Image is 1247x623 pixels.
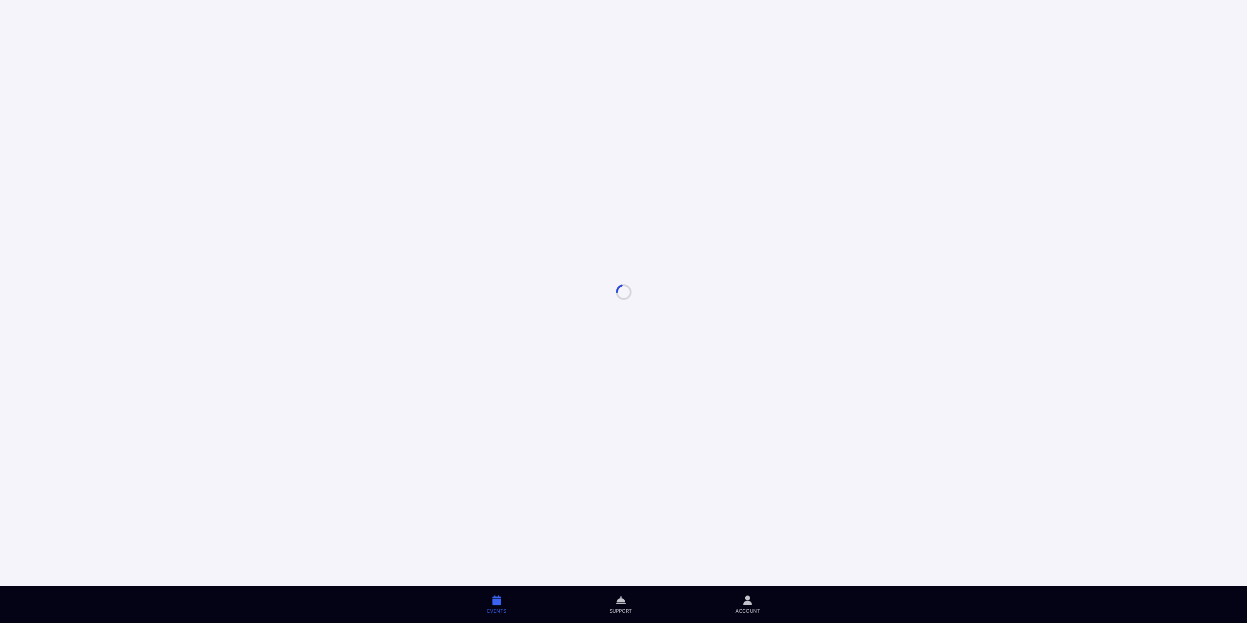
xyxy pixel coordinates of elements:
[610,607,632,614] span: Support
[735,607,760,614] span: Account
[558,586,684,623] a: Support
[487,607,506,614] span: Events
[436,586,558,623] a: Events
[684,586,811,623] a: Account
